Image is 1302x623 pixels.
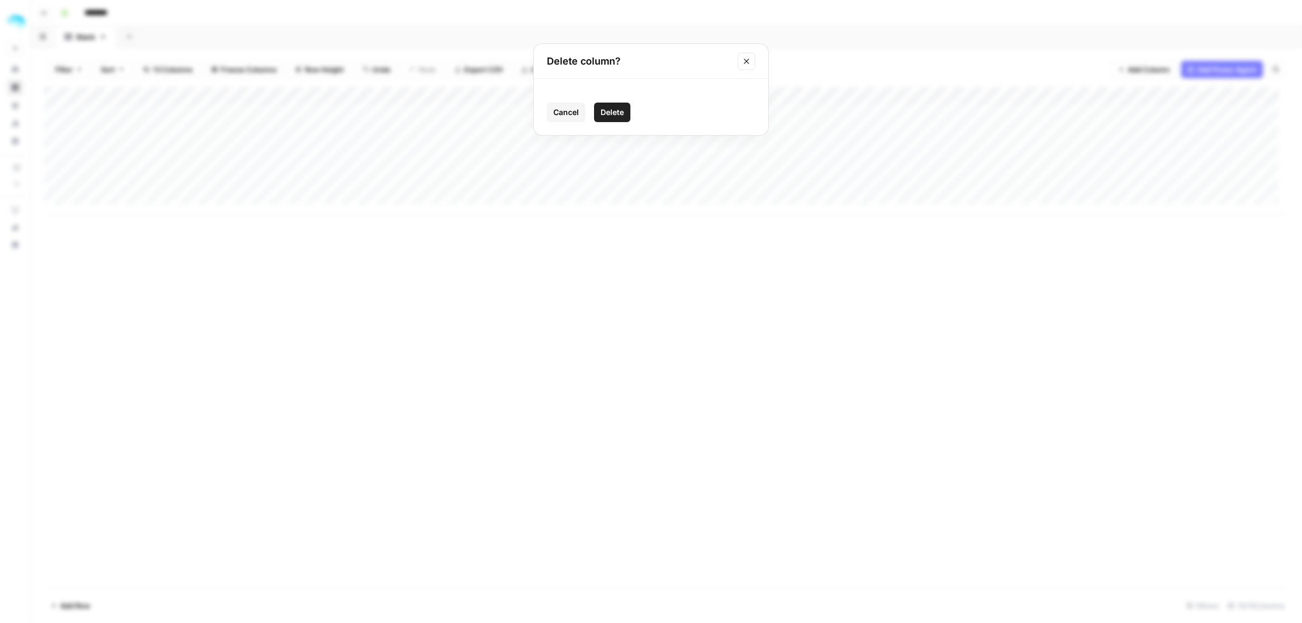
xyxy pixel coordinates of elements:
[553,107,579,118] span: Cancel
[547,103,585,122] button: Cancel
[547,54,731,69] h2: Delete column?
[601,107,624,118] span: Delete
[594,103,630,122] button: Delete
[738,53,755,70] button: Close modal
